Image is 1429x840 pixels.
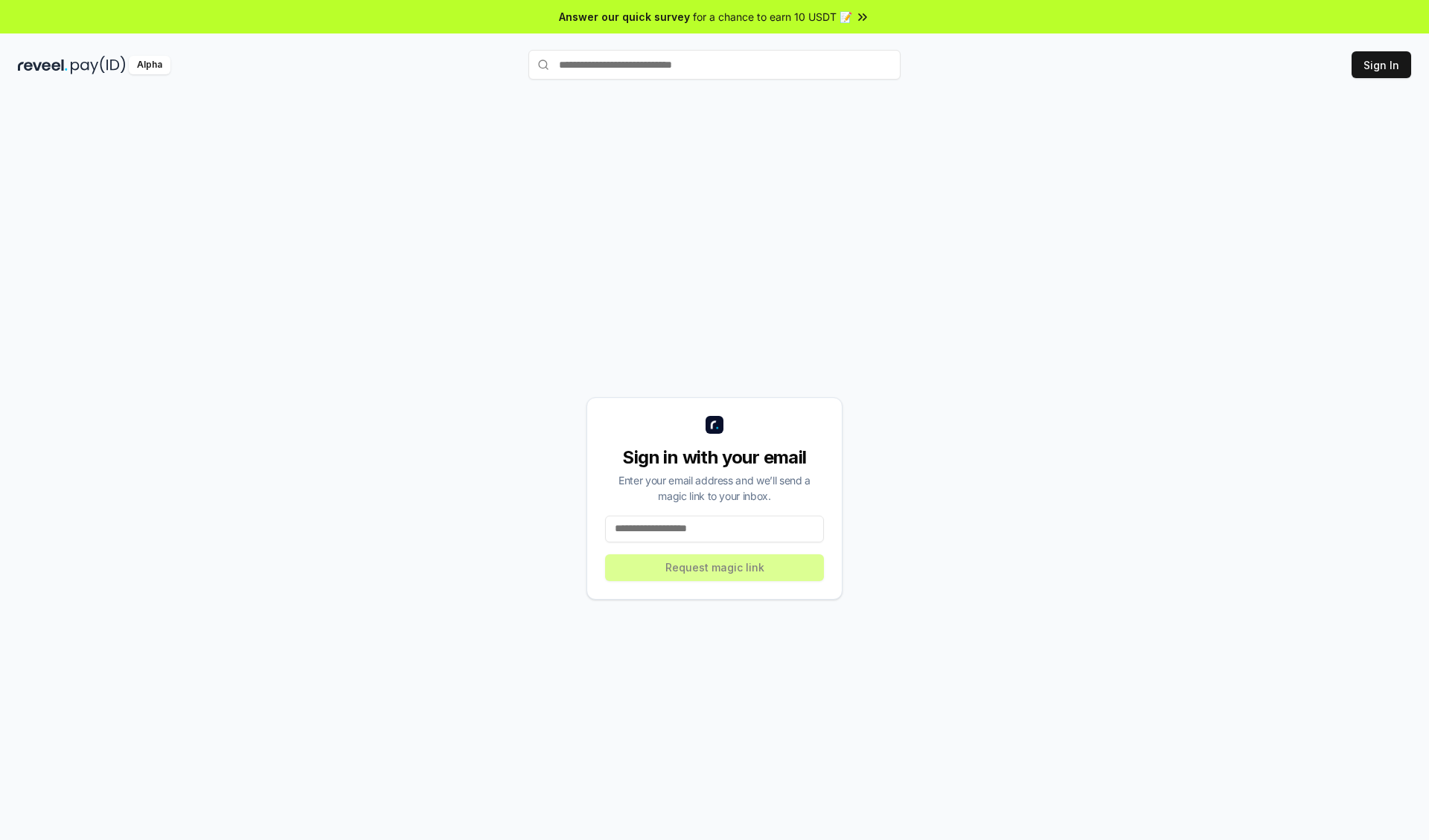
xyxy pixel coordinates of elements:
div: Enter your email address and we’ll send a magic link to your inbox. [605,472,824,504]
div: Sign in with your email [605,446,824,469]
span: for a chance to earn 10 USDT 📝 [693,9,852,25]
span: Answer our quick survey [559,9,690,25]
img: logo_small [706,416,723,434]
div: Alpha [129,56,170,74]
button: Sign In [1352,51,1411,78]
img: pay_id [71,56,126,74]
img: reveel_dark [18,56,68,74]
